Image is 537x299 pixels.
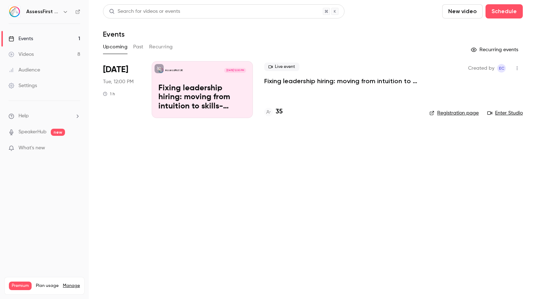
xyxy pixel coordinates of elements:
[442,4,483,18] button: New video
[51,129,65,136] span: new
[103,91,115,97] div: 1 h
[486,4,523,18] button: Schedule
[9,112,80,120] li: help-dropdown-opener
[264,107,283,117] a: 35
[103,41,128,53] button: Upcoming
[72,145,80,151] iframe: Noticeable Trigger
[152,61,253,118] a: Fixing leadership hiring: moving from intuition to skills-based decisionsAssessFirst UK[DATE] 12:...
[429,110,479,117] a: Registration page
[224,68,246,73] span: [DATE] 12:00 PM
[18,128,47,136] a: SpeakerHub
[468,64,494,73] span: Created by
[18,144,45,152] span: What's new
[9,82,37,89] div: Settings
[276,107,283,117] h4: 35
[468,44,523,55] button: Recurring events
[18,112,29,120] span: Help
[499,64,504,73] span: EC
[165,69,183,72] p: AssessFirst UK
[149,41,173,53] button: Recurring
[264,63,299,71] span: Live event
[497,64,506,73] span: Emmanuelle Cortes
[9,66,40,74] div: Audience
[103,78,134,85] span: Tue, 12:00 PM
[9,282,32,290] span: Premium
[158,84,246,111] p: Fixing leadership hiring: moving from intuition to skills-based decisions
[103,64,128,75] span: [DATE]
[63,283,80,289] a: Manage
[487,110,523,117] a: Enter Studio
[9,6,20,17] img: AssessFirst UK
[103,30,125,38] h1: Events
[133,41,143,53] button: Past
[9,51,34,58] div: Videos
[103,61,140,118] div: Oct 28 Tue, 11:00 AM (Europe/London)
[36,283,59,289] span: Plan usage
[264,77,418,85] a: Fixing leadership hiring: moving from intuition to skills-based decisions
[9,35,33,42] div: Events
[26,8,60,15] h6: AssessFirst UK
[109,8,180,15] div: Search for videos or events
